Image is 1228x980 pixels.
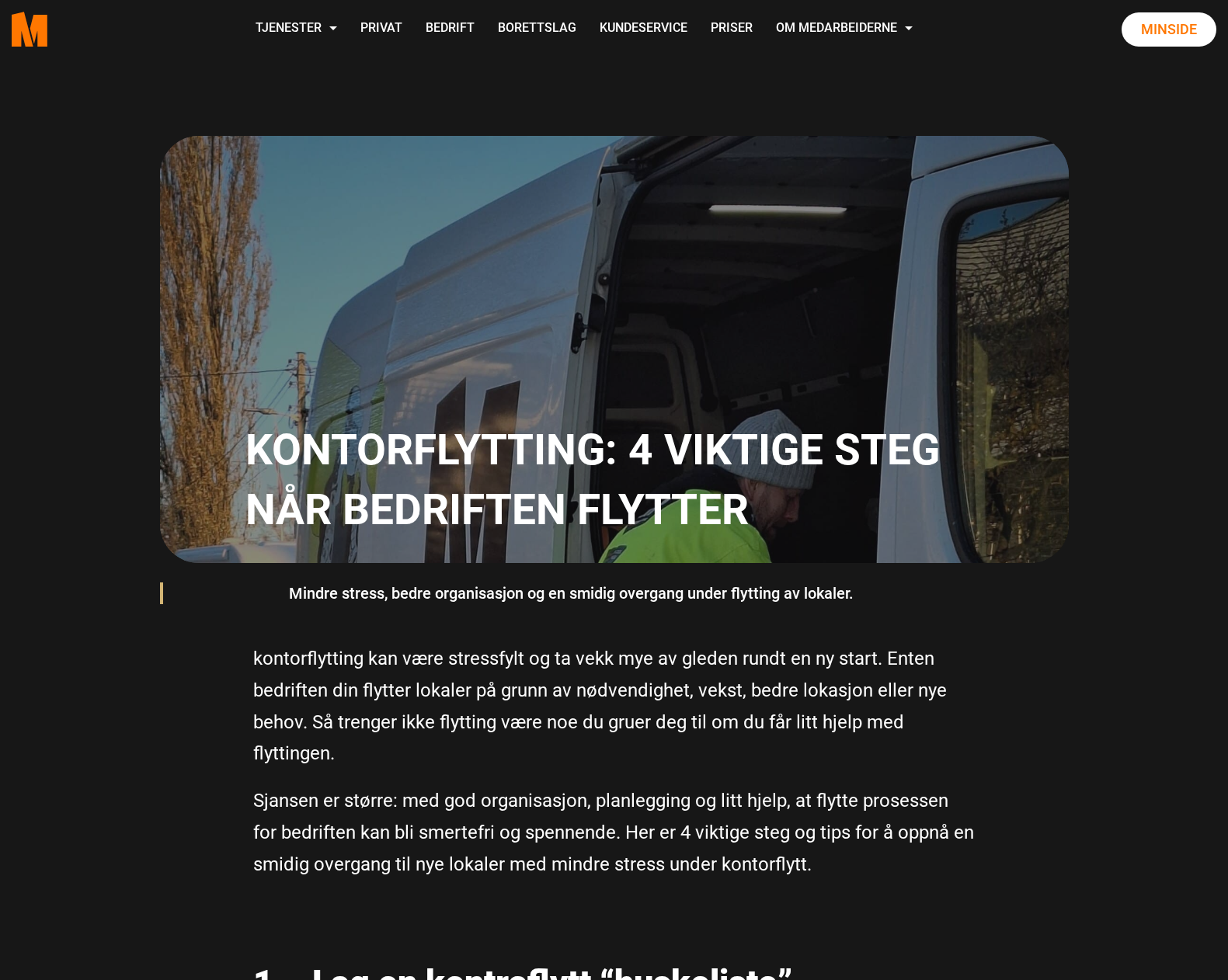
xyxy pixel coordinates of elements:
[414,2,486,57] a: Bedrift
[253,785,976,880] p: Sjansen er større: med god organisasjon, planlegging og litt hjelp, at flytte prosessen for bedri...
[273,575,955,612] blockquote: Mindre stress, bedre organisasjon og en smidig overgang under flytting av lokaler.
[588,2,699,57] a: Kundeservice
[486,2,588,57] a: Borettslag
[764,2,924,57] a: Om Medarbeiderne
[245,420,972,540] h1: Kontorflytting: 4 viktige steg når bedriften flytter
[349,2,414,57] a: Privat
[244,2,349,57] a: Tjenester
[253,643,976,770] p: kontorflytting kan være stressfylt og ta vekk mye av gleden rundt en ny start. Enten bedriften di...
[1122,12,1216,47] a: Minside
[699,2,764,57] a: Priser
